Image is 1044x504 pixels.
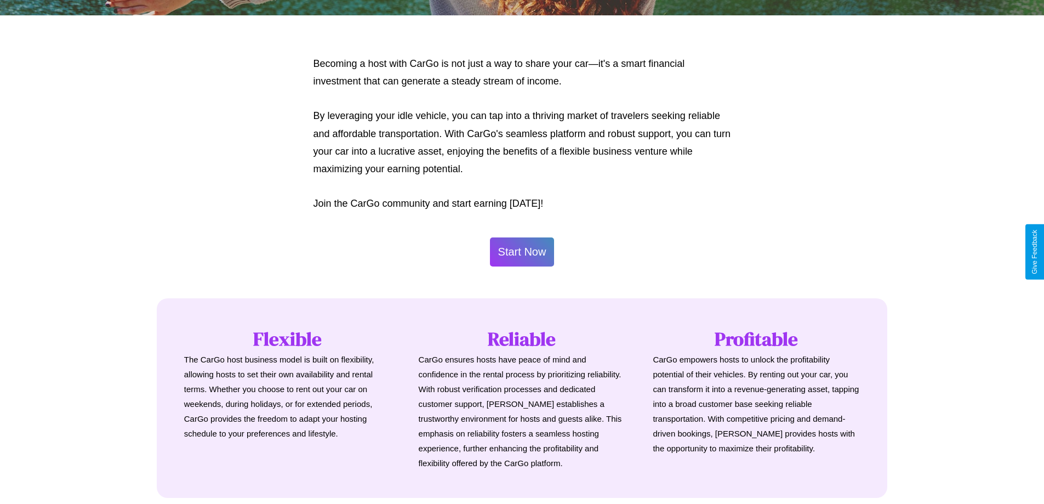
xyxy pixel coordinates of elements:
p: By leveraging your idle vehicle, you can tap into a thriving market of travelers seeking reliable... [313,107,731,178]
h1: Reliable [419,326,626,352]
p: Becoming a host with CarGo is not just a way to share your car—it's a smart financial investment ... [313,55,731,90]
p: CarGo ensures hosts have peace of mind and confidence in the rental process by prioritizing relia... [419,352,626,471]
h1: Profitable [653,326,860,352]
div: Give Feedback [1031,230,1039,274]
p: The CarGo host business model is built on flexibility, allowing hosts to set their own availabili... [184,352,391,441]
p: Join the CarGo community and start earning [DATE]! [313,195,731,212]
h1: Flexible [184,326,391,352]
p: CarGo empowers hosts to unlock the profitability potential of their vehicles. By renting out your... [653,352,860,456]
button: Start Now [490,237,555,267]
